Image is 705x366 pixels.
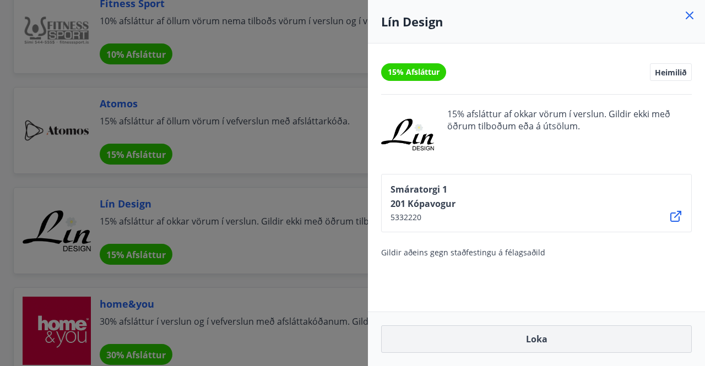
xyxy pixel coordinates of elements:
[381,13,692,30] h4: Lín Design
[381,325,692,353] button: Loka
[388,67,440,78] span: 15% Afsláttur
[381,247,545,258] span: Gildir aðeins gegn staðfestingu á félagsaðild
[391,212,455,223] span: 5332220
[391,198,455,210] span: 201 Kópavogur
[391,183,455,195] span: Smáratorgi 1
[655,67,687,77] span: Heimilið
[447,108,692,161] span: 15% afsláttur af okkar vörum í verslun. Gildir ekki með öðrum tilboðum eða á útsölum.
